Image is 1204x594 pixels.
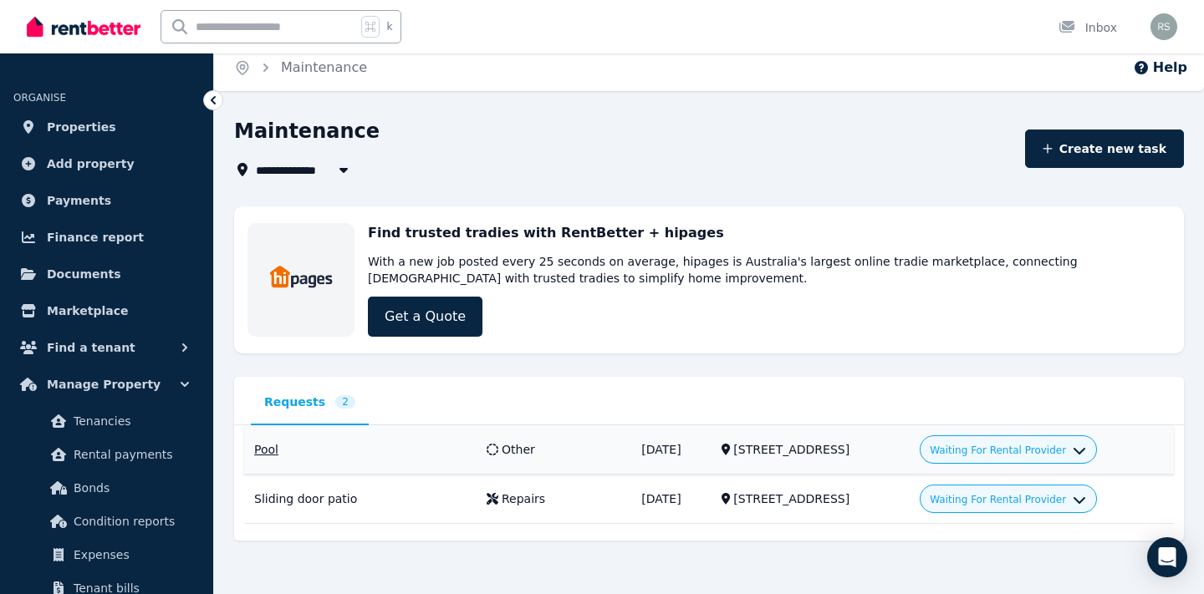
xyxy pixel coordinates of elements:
span: Requests [264,393,325,410]
nav: Tabs [251,393,1167,425]
button: Waiting For Rental Provider [930,493,1086,506]
span: Payments [47,190,111,211]
div: Inbox [1059,19,1117,36]
a: Bonds [20,471,193,505]
span: Find a tenant [47,338,135,358]
div: Repairs [502,490,545,507]
span: Marketplace [47,301,128,321]
span: Condition reports [74,511,186,531]
a: Rental payments [20,438,193,471]
img: Rachel Sutton [1150,13,1177,40]
a: Finance report [13,221,200,254]
span: ORGANISE [13,92,66,104]
span: Waiting For Rental Provider [930,493,1066,506]
h3: Find trusted tradies with RentBetter + hipages [368,223,724,243]
a: Add property [13,147,200,180]
td: [DATE] [631,475,712,524]
span: 2 [335,395,355,409]
p: With a new job posted every 25 seconds on average, hipages is Australia's largest online tradie m... [368,253,1171,287]
img: RentBetter [27,14,140,39]
a: Expenses [20,538,193,571]
a: Maintenance [281,59,367,75]
a: Get a Quote [368,297,482,337]
span: Tenancies [74,411,186,431]
a: Documents [13,257,200,291]
button: Create new task [1025,129,1185,168]
button: Help [1133,58,1187,78]
span: Add property [47,154,135,174]
nav: Breadcrumb [214,44,387,91]
span: Manage Property [47,374,161,394]
div: Other [502,441,535,458]
a: Marketplace [13,294,200,327]
span: k [386,20,392,33]
div: [STREET_ADDRESS] [733,490,900,507]
span: Waiting For Rental Provider [930,444,1066,457]
td: [DATE] [631,425,712,475]
h1: Maintenance [234,118,380,145]
span: Finance report [47,227,144,247]
img: Trades & Maintenance [269,262,334,292]
div: [STREET_ADDRESS] [733,441,900,458]
a: Condition reports [20,505,193,538]
button: Waiting For Rental Provider [930,444,1086,457]
a: Tenancies [20,404,193,438]
span: Properties [47,117,116,137]
button: Manage Property [13,368,200,401]
button: Find a tenant [13,331,200,364]
div: Open Intercom Messenger [1147,537,1187,577]
span: Documents [47,264,121,284]
div: Sliding door patio [254,490,467,507]
span: Expenses [74,545,186,565]
a: Properties [13,110,200,144]
a: Payments [13,184,200,217]
div: Pool [254,441,467,458]
span: Rental payments [74,444,186,465]
span: Bonds [74,478,186,498]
